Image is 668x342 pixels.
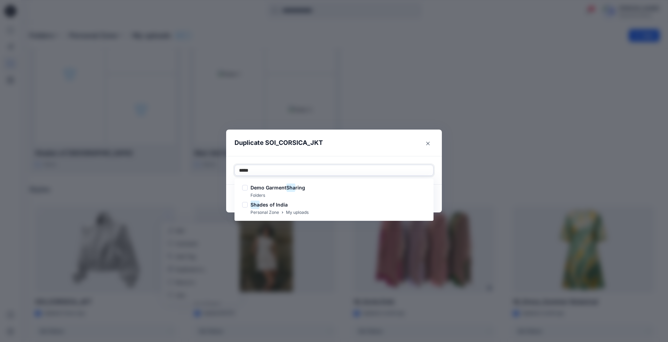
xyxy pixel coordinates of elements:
[250,200,260,209] mark: Sha
[250,185,286,191] span: Demo Garment
[234,138,323,148] p: Duplicate SOI_CORSICA_JKT
[422,138,434,149] button: Close
[286,209,309,216] p: My uploads
[286,183,295,192] mark: Sha
[250,209,279,216] p: Personal Zone
[260,202,288,208] span: des of India
[295,185,305,191] span: ring
[250,192,265,199] p: Folders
